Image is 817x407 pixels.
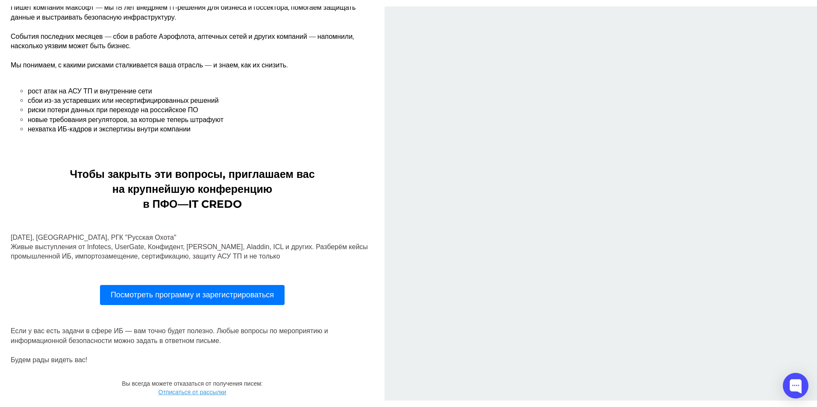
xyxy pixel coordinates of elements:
[159,382,226,389] a: Отписаться от рассылки
[70,161,314,204] strong: Чтобы закрыть эти вопросы, приглашаем вас на крупнейшую конференцию в ПФО IT CREDO
[4,373,380,382] p: Вы всегда можете отказаться от получения писем:
[11,55,288,63] span: Мы понимаем, с какими рисками сталкивается ваша отрасль — и знаем, как их снизить.
[111,284,274,293] span: Посмотреть программу и зарегистрироваться
[28,90,219,98] span: сбои из-за устаревших или несертифицированных решений
[28,99,198,108] span: риски потери данных при переходе на российское ПО
[28,81,152,89] span: рост атак на АСУ ТП и внутренние сети
[100,279,285,299] a: Посмотреть программу и зарегистрироваться
[11,26,354,44] span: События последних месяцев — сбои в работе Аэрофлота, аптечных сетей и других компаний — напомнили...
[11,227,374,236] p: [DATE], [GEOGRAPHIC_DATA], РГК "Русская Охота"
[11,349,374,358] p: Будем рады видеть вас!
[11,236,374,255] p: Живые выступления от Infotecs, UserGate, Конфидент, [PERSON_NAME], Aladdin, ICL и других. Разберё...
[28,119,191,127] span: нехватка ИБ-кадров и экспертизы внутри компании
[28,109,223,117] span: новые требования регуляторов, за которые теперь штрафуют
[11,320,374,349] p: Если у вас есть задачи в сфере ИБ — вам точно будет полезно. Любые вопросы по мероприятию и инфор...
[178,191,188,204] span: —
